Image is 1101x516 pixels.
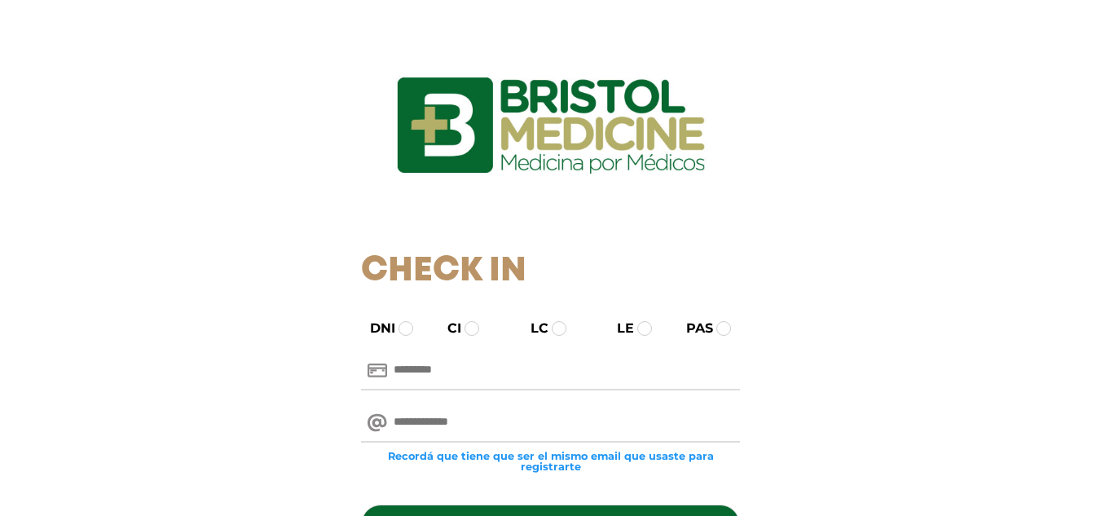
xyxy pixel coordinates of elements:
h1: Check In [361,251,740,292]
small: Recordá que tiene que ser el mismo email que usaste para registrarte [361,451,740,472]
label: LE [602,319,634,338]
label: CI [433,319,461,338]
img: logo_ingresarbristol.jpg [331,20,771,232]
label: DNI [355,319,395,338]
label: LC [516,319,548,338]
label: PAS [672,319,713,338]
